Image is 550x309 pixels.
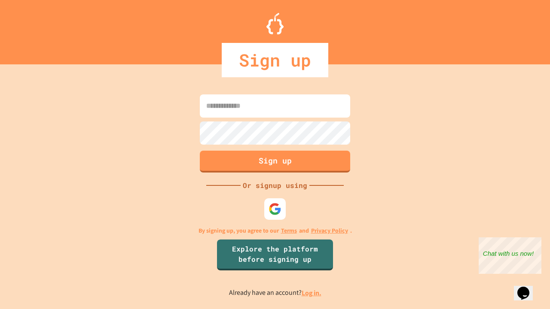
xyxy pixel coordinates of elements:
a: Terms [281,226,297,235]
iframe: chat widget [514,275,541,300]
iframe: chat widget [479,237,541,274]
a: Explore the platform before signing up [217,239,333,270]
a: Privacy Policy [311,226,348,235]
img: Logo.svg [266,13,284,34]
a: Log in. [302,288,321,297]
button: Sign up [200,151,350,173]
p: By signing up, you agree to our and . [199,226,352,235]
div: Or signup using [241,180,309,191]
div: Sign up [222,43,328,77]
img: google-icon.svg [269,203,281,215]
p: Already have an account? [229,288,321,298]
